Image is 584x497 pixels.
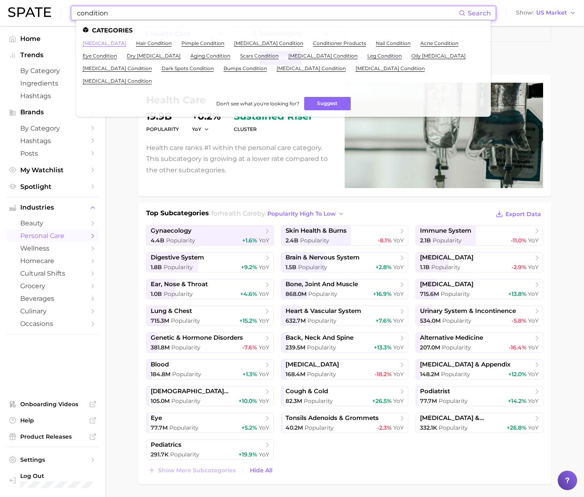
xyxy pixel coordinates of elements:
button: Hide All [248,465,275,476]
span: YoY [259,290,269,298]
span: Help [20,417,85,424]
span: Popularity [169,424,198,431]
a: alternative medicine207.0m Popularity-16.4% YoY [416,332,543,353]
span: brain & nervous system [286,254,360,261]
a: ear, nose & throat1.0b Popularity+4.6% YoY [146,279,274,299]
span: Popularity [171,397,200,405]
span: YoY [528,317,539,324]
span: Popularity [171,344,200,351]
span: 148.2m [420,371,439,378]
span: back, neck and spine [286,334,354,342]
span: +10.0% [239,397,257,405]
span: Popularity [170,451,199,458]
a: [MEDICAL_DATA]715.6m Popularity+13.8% YoY [416,279,543,299]
a: [MEDICAL_DATA] [83,40,126,46]
span: urinary system & incontinence [420,307,516,315]
span: +1.6% [242,237,257,244]
span: YoY [393,424,404,431]
span: -18.2% [375,371,392,378]
span: ear, nose & throat [151,281,208,288]
span: Show more subcategories [158,467,236,474]
span: -16.4% [509,344,526,351]
a: [MEDICAL_DATA] & [MEDICAL_DATA]332.1k Popularity+26.8% YoY [416,413,543,433]
span: personal care [20,232,85,240]
span: Hashtags [20,92,85,100]
span: +16.9% [373,290,392,298]
a: gynaecology4.4b Popularity+1.6% YoY [146,225,274,246]
button: Export Data [494,208,543,220]
span: YoY [528,344,539,351]
span: Popularity [442,344,471,351]
span: [DEMOGRAPHIC_DATA] reproductive system [151,388,263,395]
span: -8.1% [378,237,392,244]
a: bone, joint and muscle868.0m Popularity+16.9% YoY [281,279,409,299]
span: 715.6m [420,290,439,298]
span: YoY [528,397,539,405]
span: YoY [259,371,269,378]
a: blood184.8m Popularity+1.3% YoY [146,359,274,379]
span: Popularity [307,371,336,378]
span: Popularity [308,290,337,298]
span: YoY [528,424,539,431]
span: Ingredients [20,79,85,87]
dt: Popularity [146,124,179,134]
span: YoY [192,126,201,133]
span: YoY [259,263,269,271]
a: by Category [6,64,99,77]
span: occasions [20,320,85,328]
span: 77.7m [420,397,437,405]
span: Popularity [164,290,193,298]
span: Export Data [505,211,541,218]
span: Popularity [441,290,470,298]
button: Trends [6,49,99,61]
a: Posts [6,147,99,160]
span: 239.5m [286,344,305,351]
span: Spotlight [20,183,85,191]
span: skin health & burns [286,227,347,235]
img: SPATE [8,7,51,17]
a: pediatrics291.7k Popularity+19.9% YoY [146,439,274,460]
button: Brands [6,106,99,118]
dd: 19.9b [146,111,179,121]
a: beauty [6,217,99,229]
a: immune system2.1b Popularity-11.0% YoY [416,225,543,246]
span: Popularity [439,397,468,405]
span: YoY [393,317,404,324]
span: +7.6% [375,317,392,324]
span: 2.4b [286,237,298,244]
span: 291.7k [151,451,168,458]
span: Popularity [307,317,337,324]
span: 105.0m [151,397,170,405]
span: heart & vascular system [286,307,361,315]
a: urinary system & incontinence534.0m Popularity-5.8% YoY [416,306,543,326]
span: Popularity [171,317,200,324]
span: -2.9% [512,263,526,271]
a: Help [6,414,99,426]
h1: Top Subcategories [146,208,209,221]
a: Product Releases [6,431,99,443]
a: [MEDICAL_DATA] & appendix148.2m Popularity+12.0% YoY [416,359,543,379]
span: YoY [528,263,539,271]
span: Popularity [431,263,460,271]
li: Categories [83,27,484,34]
a: [MEDICAL_DATA] condition [83,65,152,71]
span: YoY [393,397,404,405]
span: Product Releases [20,433,85,440]
span: Log Out [20,472,92,480]
span: tonsils adenoids & grommets [286,414,379,422]
span: +13.3% [374,344,392,351]
a: scars condition [240,53,279,59]
a: leg condition [367,53,402,59]
a: dry [MEDICAL_DATA] [127,53,181,59]
span: [MEDICAL_DATA] & [MEDICAL_DATA] [420,414,533,422]
span: sustained riser [234,111,313,121]
span: YoY [528,371,539,378]
span: Posts [20,150,85,157]
span: 868.0m [286,290,307,298]
span: Popularity [307,344,336,351]
a: dark spots condition [162,65,214,71]
a: homecare [6,255,99,267]
span: Show [516,11,534,15]
span: Hashtags [20,137,85,145]
span: wellness [20,244,85,252]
